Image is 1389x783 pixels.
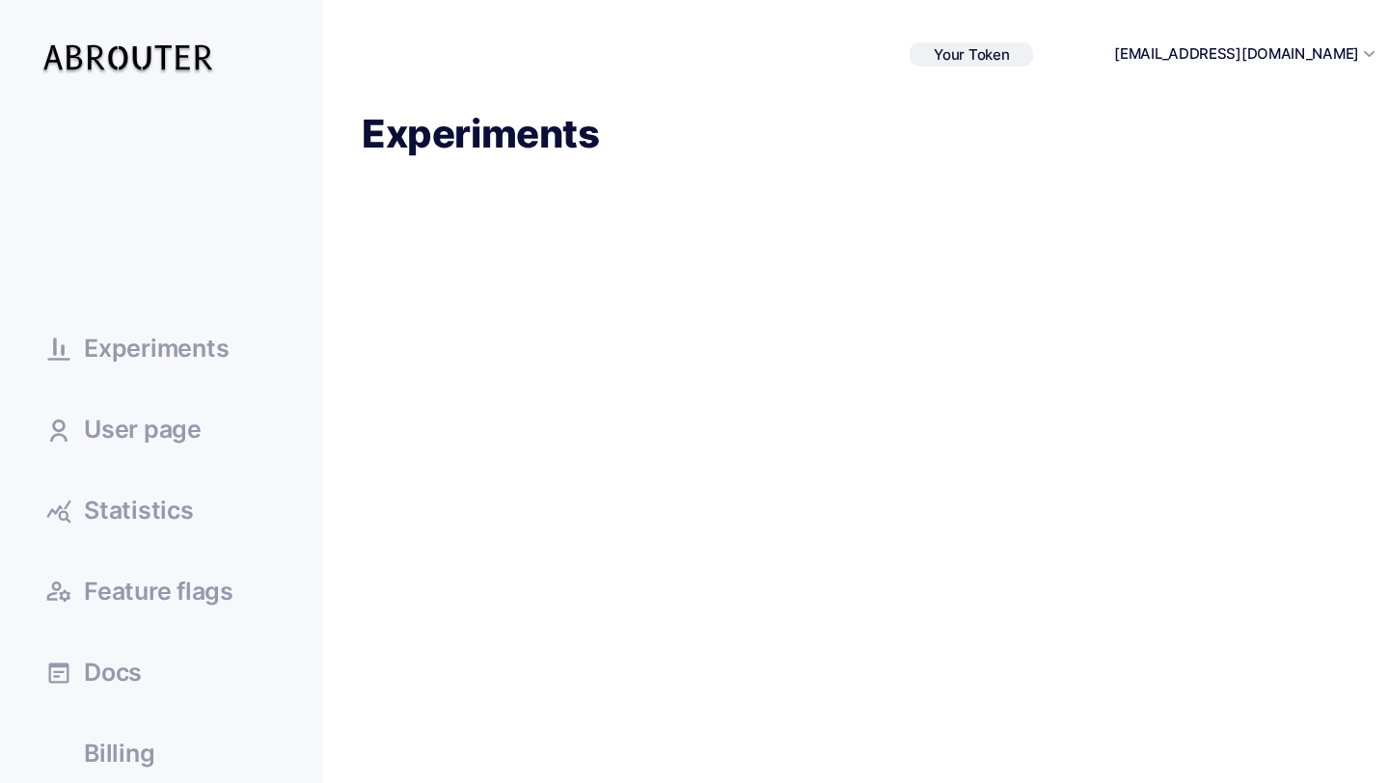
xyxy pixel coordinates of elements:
[84,742,154,766] span: Billing
[14,564,285,616] a: Feature flags
[41,26,223,83] img: Logo
[362,109,1375,159] h1: Experiments
[14,402,285,454] a: User page
[84,337,229,361] span: Experiments
[84,661,142,685] span: Docs
[84,499,194,523] span: Statistics
[84,580,233,604] span: Feature flags
[14,483,285,535] a: Statistics
[14,26,223,83] a: Logo
[14,321,285,373] a: Experiments
[1114,43,1359,66] button: [EMAIL_ADDRESS][DOMAIN_NAME]
[84,418,202,442] span: User page
[14,726,285,778] a: Billing
[14,645,285,697] a: Docs
[934,45,1009,64] span: Your Token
